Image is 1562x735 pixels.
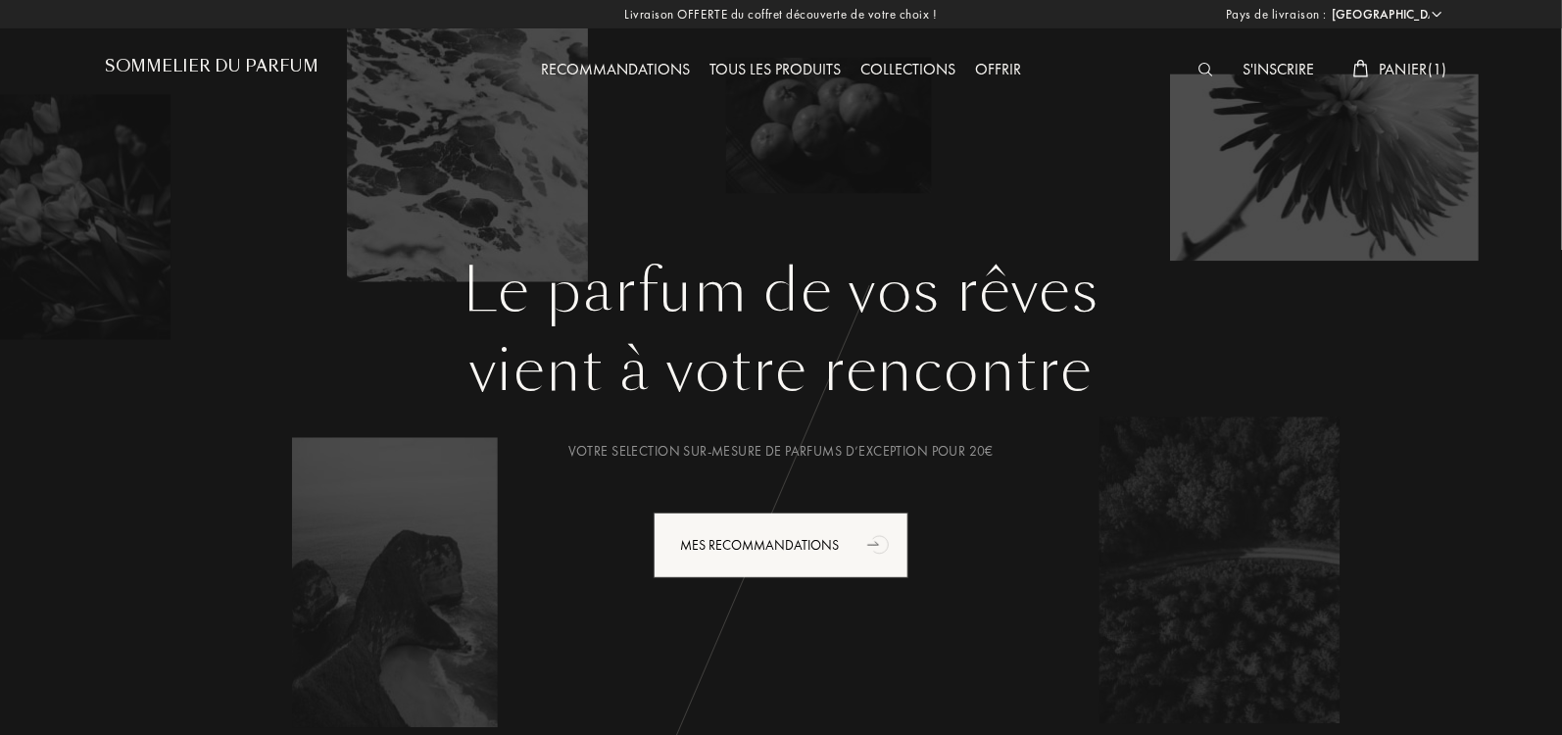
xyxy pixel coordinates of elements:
a: Mes Recommandationsanimation [639,513,923,578]
div: Votre selection sur-mesure de parfums d’exception pour 20€ [120,441,1442,462]
div: Offrir [965,58,1031,83]
div: vient à votre rencontre [120,326,1442,415]
div: Recommandations [531,58,700,83]
a: Tous les produits [700,59,851,79]
img: cart_white.svg [1353,60,1369,77]
div: Tous les produits [700,58,851,83]
h1: Le parfum de vos rêves [120,256,1442,326]
a: Offrir [965,59,1031,79]
a: S'inscrire [1233,59,1324,79]
img: search_icn_white.svg [1198,63,1213,76]
a: Collections [851,59,965,79]
div: Collections [851,58,965,83]
h1: Sommelier du Parfum [105,57,318,75]
a: Sommelier du Parfum [105,57,318,83]
div: animation [860,524,900,563]
div: Mes Recommandations [654,513,908,578]
a: Recommandations [531,59,700,79]
span: Panier ( 1 ) [1379,59,1447,79]
div: S'inscrire [1233,58,1324,83]
span: Pays de livraison : [1226,5,1327,24]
